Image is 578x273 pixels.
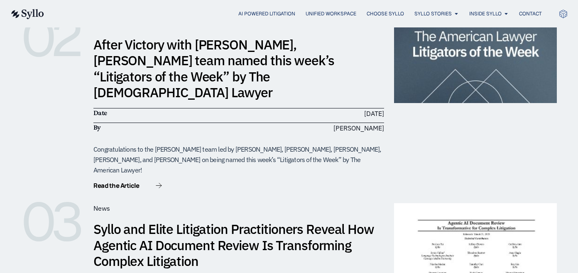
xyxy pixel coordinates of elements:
[61,10,542,18] div: Menu Toggle
[93,182,162,191] a: Read the Article
[93,204,110,212] span: News
[93,123,235,132] h6: By
[414,10,452,17] a: Syllo Stories
[21,203,83,241] h6: 03
[238,10,295,17] a: AI Powered Litigation
[469,10,502,17] a: Inside Syllo
[394,19,557,103] img: litOfTheWeek
[306,10,356,17] a: Unified Workspace
[519,10,542,17] a: Contact
[93,220,374,270] a: Syllo and Elite Litigation Practitioners Reveal How Agentic AI Document Review Is Transforming Co...
[61,10,542,18] nav: Menu
[93,108,235,118] h6: Date
[93,182,139,189] span: Read the Article
[21,19,83,56] h6: 02
[333,123,384,133] span: [PERSON_NAME]
[93,20,110,28] span: News
[93,36,334,101] a: After Victory with [PERSON_NAME], [PERSON_NAME] team named this week’s “Litigators of the Week” b...
[10,9,44,19] img: syllo
[364,109,384,118] time: [DATE]
[367,10,404,17] a: Choose Syllo
[93,144,384,175] div: Congratulations to the [PERSON_NAME] team led by [PERSON_NAME], [PERSON_NAME], [PERSON_NAME], [PE...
